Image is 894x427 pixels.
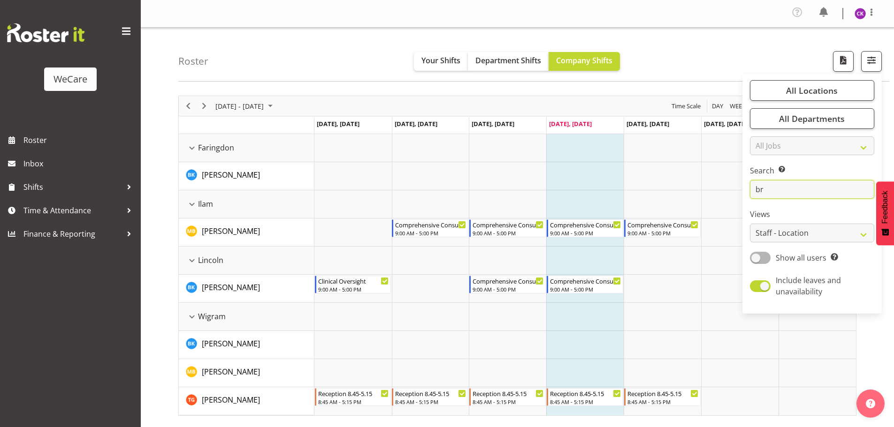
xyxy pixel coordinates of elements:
div: Previous [180,96,196,116]
div: Reception 8.45-5.15 [318,389,389,398]
h4: Roster [178,56,208,67]
button: Timeline Day [711,100,725,112]
a: [PERSON_NAME] [202,225,260,237]
span: Show all users [776,253,826,263]
button: Filter Shifts [861,51,882,72]
div: Tayah Giesbrecht"s event - Reception 8.45-5.15 Begin From Wednesday, September 3, 2025 at 8:45:00... [469,388,546,406]
div: 9:00 AM - 5:00 PM [627,229,698,237]
button: Time Scale [670,100,703,112]
a: [PERSON_NAME] [202,394,260,405]
div: 8:45 AM - 5:15 PM [318,398,389,405]
span: [DATE], [DATE] [395,120,437,128]
td: Brian Ko resource [179,275,314,303]
div: Brian Ko"s event - Clinical Oversight Begin From Monday, September 1, 2025 at 9:00:00 AM GMT+12:0... [315,276,391,293]
label: Views [750,209,874,220]
button: September 01 - 07, 2025 [214,100,277,112]
span: [DATE], [DATE] [549,120,592,128]
div: Comprehensive Consult [550,220,621,229]
div: Comprehensive Consult [473,276,543,285]
table: Timeline Week of September 4, 2025 [314,134,856,415]
span: [PERSON_NAME] [202,338,260,349]
div: 9:00 AM - 5:00 PM [318,285,389,293]
div: 8:45 AM - 5:15 PM [395,398,466,405]
button: Timeline Week [728,100,748,112]
div: Tayah Giesbrecht"s event - Reception 8.45-5.15 Begin From Tuesday, September 2, 2025 at 8:45:00 A... [392,388,468,406]
button: Previous [182,100,195,112]
span: Roster [23,133,136,147]
button: All Locations [750,80,874,101]
button: Department Shifts [468,52,549,71]
span: Feedback [881,191,889,224]
span: Shifts [23,180,122,194]
span: Department Shifts [475,55,541,66]
button: Next [198,100,211,112]
button: All Departments [750,108,874,129]
div: Next [196,96,212,116]
td: Faringdon resource [179,134,314,162]
span: [PERSON_NAME] [202,226,260,236]
div: WeCare [53,72,87,86]
span: Time Scale [671,100,702,112]
div: Matthew Brewer"s event - Comprehensive Consult Begin From Wednesday, September 3, 2025 at 9:00:00... [469,219,546,237]
span: [DATE], [DATE] [704,120,747,128]
div: 9:00 AM - 5:00 PM [473,229,543,237]
div: Clinical Oversight [318,276,389,285]
div: Reception 8.45-5.15 [473,389,543,398]
span: All Departments [779,113,845,124]
span: Ilam [198,198,213,210]
div: Comprehensive Consult [473,220,543,229]
div: Reception 8.45-5.15 [550,389,621,398]
button: Company Shifts [549,52,620,71]
td: Ilam resource [179,190,314,218]
div: 9:00 AM - 5:00 PM [550,285,621,293]
button: Your Shifts [414,52,468,71]
img: Rosterit website logo [7,23,84,42]
td: Brian Ko resource [179,162,314,190]
span: Week [729,100,747,112]
span: Wigram [198,311,226,322]
td: Tayah Giesbrecht resource [179,387,314,415]
div: 8:45 AM - 5:15 PM [473,398,543,405]
td: Matthew Brewer resource [179,218,314,247]
td: Brian Ko resource [179,331,314,359]
span: [DATE], [DATE] [627,120,669,128]
a: [PERSON_NAME] [202,338,260,349]
span: Day [711,100,724,112]
span: [DATE] - [DATE] [214,100,265,112]
div: Timeline Week of September 4, 2025 [178,96,856,416]
td: Wigram resource [179,303,314,331]
div: Tayah Giesbrecht"s event - Reception 8.45-5.15 Begin From Friday, September 5, 2025 at 8:45:00 AM... [624,388,701,406]
div: Reception 8.45-5.15 [627,389,698,398]
td: Lincoln resource [179,247,314,275]
td: Matthew Brewer resource [179,359,314,387]
span: Company Shifts [556,55,612,66]
div: 9:00 AM - 5:00 PM [550,229,621,237]
img: help-xxl-2.png [866,399,875,408]
button: Feedback - Show survey [876,181,894,245]
div: Brian Ko"s event - Comprehensive Consult Begin From Thursday, September 4, 2025 at 9:00:00 AM GMT... [547,276,623,293]
label: Search [750,165,874,176]
span: Lincoln [198,255,223,266]
span: Finance & Reporting [23,227,122,241]
span: All Locations [786,85,838,96]
div: Comprehensive Consult [550,276,621,285]
span: [DATE], [DATE] [317,120,359,128]
div: Comprehensive Consult [395,220,466,229]
img: chloe-kim10479.jpg [855,8,866,19]
div: Tayah Giesbrecht"s event - Reception 8.45-5.15 Begin From Thursday, September 4, 2025 at 8:45:00 ... [547,388,623,406]
span: [PERSON_NAME] [202,395,260,405]
a: [PERSON_NAME] [202,282,260,293]
span: Include leaves and unavailability [776,275,841,297]
div: 8:45 AM - 5:15 PM [550,398,621,405]
span: [PERSON_NAME] [202,367,260,377]
div: Reception 8.45-5.15 [395,389,466,398]
span: [DATE], [DATE] [472,120,514,128]
span: Faringdon [198,142,234,153]
a: [PERSON_NAME] [202,169,260,180]
div: Matthew Brewer"s event - Comprehensive Consult Begin From Thursday, September 4, 2025 at 9:00:00 ... [547,219,623,237]
div: 9:00 AM - 5:00 PM [473,285,543,293]
a: [PERSON_NAME] [202,366,260,377]
div: 9:00 AM - 5:00 PM [395,229,466,237]
div: Brian Ko"s event - Comprehensive Consult Begin From Wednesday, September 3, 2025 at 9:00:00 AM GM... [469,276,546,293]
